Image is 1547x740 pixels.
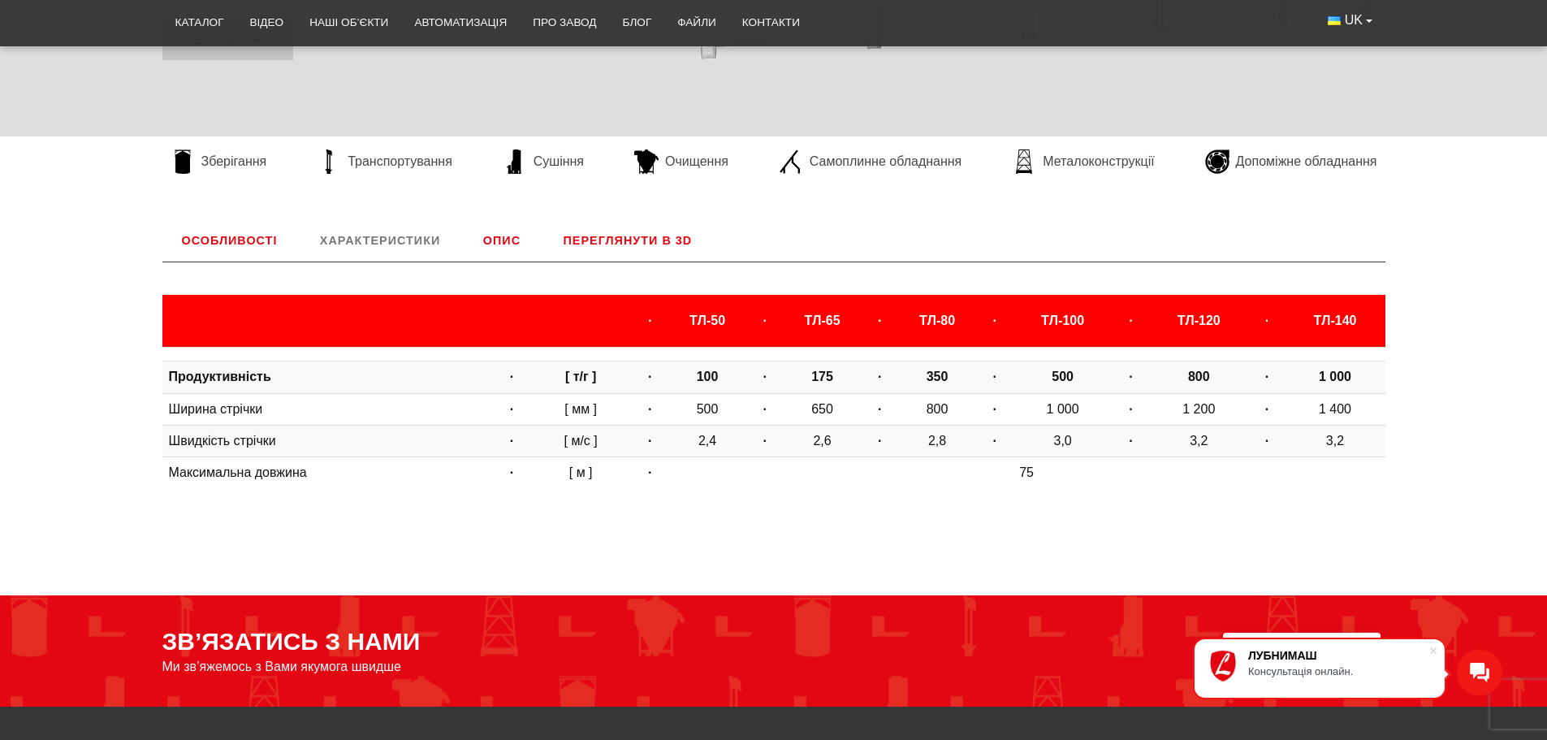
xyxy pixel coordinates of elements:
span: Самоплинне обладнання [810,153,961,171]
strong: · [878,314,881,327]
td: 1 400 [1285,393,1385,425]
span: ЗВ’ЯЗАТИСЬ З НАМИ [162,628,421,656]
span: Сушіння [534,153,584,171]
b: 500 [1052,370,1074,383]
td: 3,0 [1013,426,1113,457]
b: TЛ-140 [1313,314,1356,327]
strong: · [648,465,651,479]
a: Зберігання [162,149,275,174]
a: Характеристики [300,219,460,262]
span: UK [1345,11,1363,29]
span: Допоміжне обладнання [1236,153,1377,171]
b: TЛ-65 [804,314,840,327]
strong: · [648,434,651,448]
strong: · [510,434,513,448]
td: Швидкість стрічки [162,426,494,457]
img: Українська [1328,16,1341,25]
button: Написати нам [1223,633,1381,669]
a: Очищення [626,149,737,174]
b: TЛ-50 [689,314,725,327]
strong: · [510,402,513,416]
a: Відео [237,5,297,41]
strong: · [1129,370,1132,383]
b: 1 000 [1319,370,1351,383]
span: Металоконструкції [1043,153,1154,171]
a: Металоконструкції [1004,149,1162,174]
strong: · [1265,434,1268,448]
td: 2,4 [668,426,747,457]
strong: · [763,434,767,448]
strong: · [763,370,767,383]
strong: · [993,434,996,448]
td: 2,8 [898,426,977,457]
td: Максимальна довжина [162,457,494,489]
td: 1 000 [1013,393,1113,425]
div: ЛУБНИМАШ [1248,649,1428,662]
b: [ т/г ] [565,370,597,383]
td: [ мм ] [529,393,631,425]
a: Транспортування [309,149,460,174]
a: Про завод [520,5,609,41]
a: Допоміжне обладнання [1197,149,1385,174]
strong: · [1129,434,1132,448]
strong: · [878,434,881,448]
a: Переглянути в 3D [544,219,712,262]
b: TЛ-120 [1178,314,1221,327]
strong: · [993,370,996,383]
span: Транспортування [348,153,452,171]
b: 350 [927,370,949,383]
td: 3,2 [1285,426,1385,457]
a: Автоматизація [401,5,520,41]
strong: · [510,465,513,479]
b: Продуктивність [169,370,271,383]
span: Ми зв’яжемось з Вами якумога швидше [162,660,402,674]
a: Сушіння [495,149,592,174]
b: TЛ-80 [919,314,955,327]
a: Особливості [162,219,297,262]
a: Каталог [162,5,237,41]
strong: · [648,402,651,416]
b: 175 [811,370,833,383]
td: 500 [668,393,747,425]
button: UK [1315,5,1385,36]
strong: · [1129,402,1132,416]
strong: · [1265,314,1268,327]
strong: · [763,314,767,327]
div: Консультація онлайн. [1248,665,1428,677]
strong: · [648,370,651,383]
td: [ м/с ] [529,426,631,457]
strong: · [993,314,996,327]
strong: · [510,370,513,383]
a: Блог [609,5,664,41]
b: TЛ-100 [1041,314,1084,327]
strong: · [763,402,767,416]
span: Очищення [665,153,728,171]
span: Зберігання [201,153,267,171]
strong: · [878,402,881,416]
a: Самоплинне обладнання [771,149,970,174]
td: 2,6 [783,426,862,457]
strong: · [878,370,881,383]
a: Контакти [729,5,813,41]
b: 800 [1188,370,1210,383]
strong: · [993,402,996,416]
strong: · [1265,402,1268,416]
td: [ м ] [529,457,631,489]
strong: · [648,314,651,327]
td: 75 [668,457,1385,489]
strong: · [1265,370,1268,383]
td: Ширина стрічки [162,393,494,425]
td: 650 [783,393,862,425]
td: 800 [898,393,977,425]
td: 3,2 [1149,426,1249,457]
a: Наші об’єкти [296,5,401,41]
a: Файли [664,5,729,41]
td: 1 200 [1149,393,1249,425]
b: 100 [697,370,719,383]
a: Опис [464,219,540,262]
strong: · [1129,314,1132,327]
